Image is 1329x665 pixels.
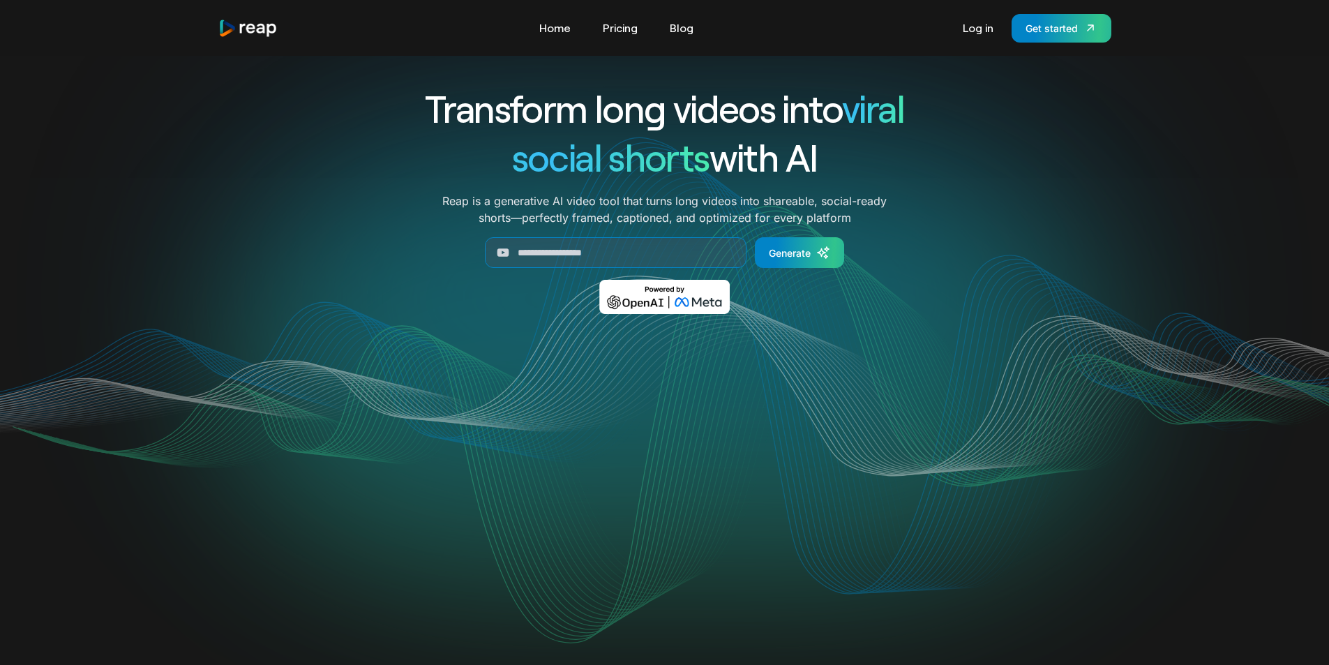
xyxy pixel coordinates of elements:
[755,237,844,268] a: Generate
[442,193,887,226] p: Reap is a generative AI video tool that turns long videos into shareable, social-ready shorts—per...
[769,246,811,260] div: Generate
[512,134,709,179] span: social shorts
[842,85,904,130] span: viral
[1026,21,1078,36] div: Get started
[663,17,700,39] a: Blog
[384,334,945,615] video: Your browser does not support the video tag.
[375,237,955,268] form: Generate Form
[375,133,955,181] h1: with AI
[218,19,278,38] img: reap logo
[596,17,645,39] a: Pricing
[218,19,278,38] a: home
[375,84,955,133] h1: Transform long videos into
[532,17,578,39] a: Home
[956,17,1000,39] a: Log in
[599,280,730,314] img: Powered by OpenAI & Meta
[1012,14,1111,43] a: Get started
